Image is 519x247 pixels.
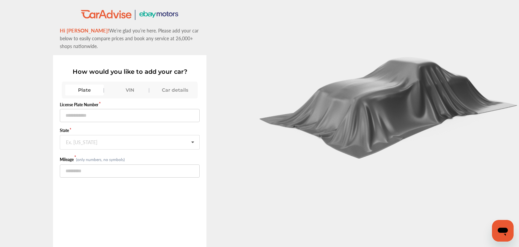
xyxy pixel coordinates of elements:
[76,157,125,162] small: (only numbers, no symbols)
[60,68,200,75] p: How would you like to add your car?
[60,27,109,34] span: Hi [PERSON_NAME]!
[492,220,514,242] iframe: Button to launch messaging window
[65,85,104,95] div: Plate
[60,27,199,49] span: We’re glad you’re here. Please add your car below to easily compare prices and book any service a...
[60,128,200,133] label: State
[66,139,97,143] div: Ex. [US_STATE]
[60,102,200,108] label: License Plate Number
[110,85,149,95] div: VIN
[60,157,76,162] label: Mileage
[156,85,194,95] div: Car details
